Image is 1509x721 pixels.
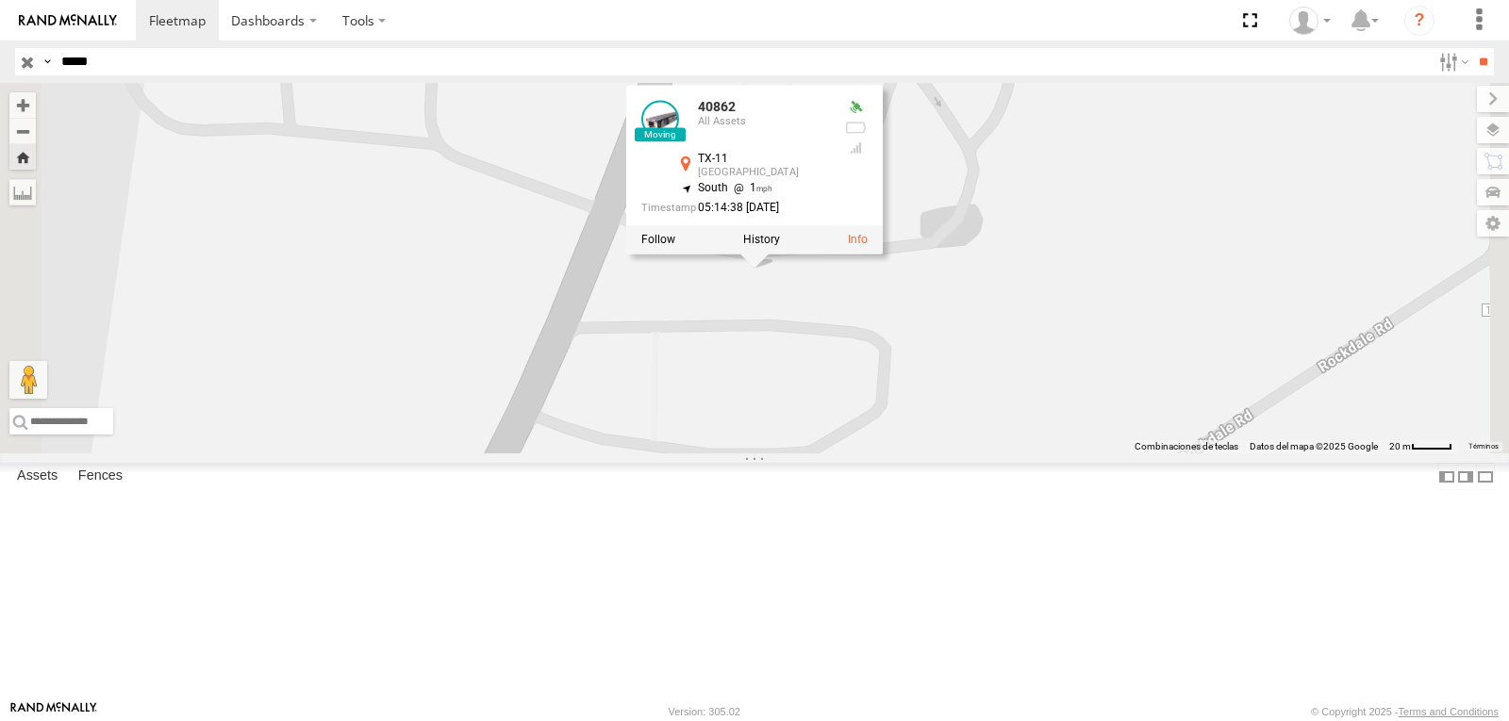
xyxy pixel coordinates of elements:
span: 20 m [1389,441,1411,451]
button: Escala del mapa: 20 m por 40 píxeles [1384,440,1458,453]
a: Términos [1468,443,1499,451]
label: Hide Summary Table [1476,463,1495,490]
div: [GEOGRAPHIC_DATA] [698,167,830,178]
a: View Asset Details [848,233,868,246]
button: Combinaciones de teclas [1135,440,1238,453]
label: View Asset History [743,233,780,246]
i: ? [1404,6,1434,36]
label: Map Settings [1477,210,1509,237]
div: All Assets [698,116,830,127]
div: Valid GPS Fix [845,100,868,115]
a: Visit our Website [10,702,97,721]
label: Measure [9,179,36,205]
label: Dock Summary Table to the Left [1437,463,1456,490]
label: Search Filter Options [1432,48,1472,75]
span: 1 [728,181,773,194]
span: South [698,181,728,194]
button: Zoom in [9,92,36,118]
label: Fences [69,464,132,490]
div: 40862 [698,100,830,114]
div: © Copyright 2025 - [1311,706,1499,717]
img: rand-logo.svg [19,14,117,27]
a: Terms and Conditions [1399,706,1499,717]
label: Dock Summary Table to the Right [1456,463,1475,490]
div: TX-11 [698,153,830,165]
span: Datos del mapa ©2025 Google [1250,441,1378,451]
button: Zoom Home [9,144,36,170]
div: Miguel Cantu [1283,7,1337,35]
button: Zoom out [9,118,36,144]
div: Version: 305.02 [669,706,740,717]
label: Search Query [40,48,55,75]
label: Assets [8,464,67,490]
div: Date/time of location update [641,202,830,214]
div: No battery health information received from this device. [845,120,868,135]
label: Realtime tracking of Asset [641,233,675,246]
button: Arrastra al hombrecito al mapa para abrir Street View [9,361,47,399]
div: Last Event GSM Signal Strength [845,140,868,156]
